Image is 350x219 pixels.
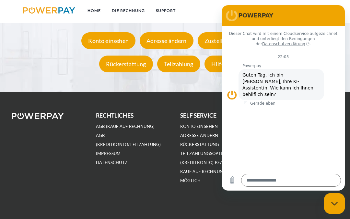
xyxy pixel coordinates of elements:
[294,5,314,16] a: agb
[96,151,121,156] a: IMPRESSUM
[324,193,345,214] iframe: Schaltfläche zum Öffnen des Messaging-Fensters; Konversation läuft
[180,124,218,129] a: Konto einsehen
[180,142,219,147] a: Rückerstattung
[96,133,161,147] a: AGB (Kreditkonto/Teilzahlung)
[180,169,241,183] a: Kauf auf Rechnung nicht möglich
[157,56,200,72] div: Teilzahlung
[156,60,202,68] a: Teilzahlung
[82,5,106,16] a: Home
[23,7,75,14] img: logo-powerpay.svg
[204,56,251,72] div: Hilfe-Center
[12,113,64,119] img: logo-powerpay-white.svg
[180,133,218,138] a: Adresse ändern
[150,5,181,16] a: SUPPORT
[180,112,216,119] b: self service
[81,32,135,49] div: Konto einsehen
[198,32,269,49] div: Zustellungsart ändern
[96,160,127,165] a: DATENSCHUTZ
[96,112,134,119] b: rechtliches
[98,60,155,68] a: Rückerstattung
[196,37,270,44] a: Zustellungsart ändern
[80,37,137,44] a: Konto einsehen
[138,37,195,44] a: Adresse ändern
[140,32,193,49] div: Adresse ändern
[106,5,150,16] a: DIE RECHNUNG
[99,56,153,72] div: Rückerstattung
[96,124,155,129] a: AGB (Kauf auf Rechnung)
[222,5,345,191] iframe: Messaging-Fenster
[180,151,244,165] a: Teilzahlungsoption (KREDITKONTO) beantragen
[203,60,252,68] a: Hilfe-Center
